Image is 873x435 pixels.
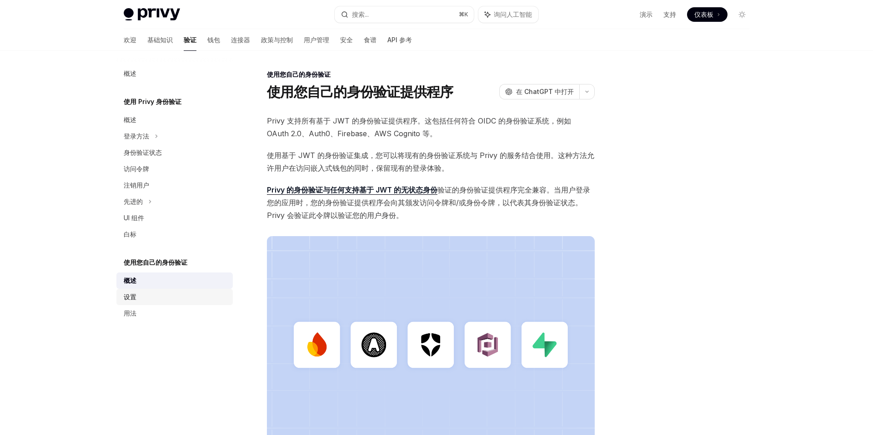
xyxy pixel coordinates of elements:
[401,185,437,195] a: 无状态身份
[124,181,149,189] font: 注销用户
[387,36,412,44] font: API 参考
[267,70,331,78] font: 使用您自己的身份验证
[184,36,196,44] font: 验证
[304,29,329,51] a: 用户管理
[116,112,233,128] a: 概述
[207,36,220,44] font: 钱包
[207,29,220,51] a: 钱包
[387,29,412,51] a: API 参考
[124,98,181,105] font: 使用 Privy 身份验证
[459,11,464,18] font: ⌘
[184,29,196,51] a: 验证
[694,10,713,18] font: 仪表板
[494,10,532,18] font: 询问人工智能
[124,198,143,205] font: 先进的
[147,36,173,44] font: 基础知识
[231,36,250,44] font: 连接器
[364,36,376,44] font: 食谱
[261,36,293,44] font: 政策与控制
[261,29,293,51] a: 政策与控制
[124,69,136,77] font: 概述
[116,65,233,82] a: 概述
[640,10,652,18] font: 演示
[124,214,144,222] font: UI 组件
[231,29,250,51] a: 连接器
[124,230,136,238] font: 白标
[267,185,590,220] font: 。当用户登录您的应用时，您的身份验证提供程序会向其颁发访问令牌和/或身份令牌，以代表其身份验证状态。Privy 会验证此令牌以验证您的用户身份。
[488,185,547,194] font: 提供程序完全兼容
[340,36,353,44] font: 安全
[124,309,136,317] font: 用法
[340,29,353,51] a: 安全
[116,226,233,242] a: 白标
[335,6,474,23] button: 搜索...⌘K
[352,10,369,18] font: 搜索...
[124,258,187,266] font: 使用您自己的身份验证
[124,116,136,124] font: 概述
[735,7,749,22] button: 切换暗模式
[267,151,594,173] font: 使用基于 JWT 的身份验证集成，您可以将现有的身份验证系统与 Privy 的服务结合使用。这种方法允许用户在访问嵌入式钱包的同时，保留现有的登录体验。
[116,210,233,226] a: UI 组件
[687,7,727,22] a: 仪表板
[499,84,579,99] button: 在 ChatGPT 中打开
[116,305,233,321] a: 用法
[116,161,233,177] a: 访问令牌
[364,29,376,51] a: 食谱
[267,185,401,195] a: Privy 的身份验证与任何支持基于 JWT 的
[116,272,233,289] a: 概述
[663,10,676,19] a: 支持
[478,6,538,23] button: 询问人工智能
[124,165,149,173] font: 访问令牌
[267,116,571,138] font: Privy 支持所有基于 JWT 的身份验证提供程序。这包括任何符合 OIDC 的身份验证系统，例如 OAuth 2.0、Auth0、Firebase、AWS Cognito 等。
[516,88,574,95] font: 在 ChatGPT 中打开
[116,144,233,161] a: 身份验证状态
[147,29,173,51] a: 基础知识
[640,10,652,19] a: 演示
[124,132,149,140] font: 登录方法
[663,10,676,18] font: 支持
[116,289,233,305] a: 设置
[464,11,468,18] font: K
[124,36,136,44] font: 欢迎
[124,29,136,51] a: 欢迎
[124,293,136,301] font: 设置
[124,148,162,156] font: 身份验证状态
[124,8,180,21] img: 灯光标志
[124,277,136,284] font: 概述
[437,185,488,194] font: 验证的身份验证
[116,177,233,193] a: 注销用户
[304,36,329,44] font: 用户管理
[267,84,453,100] font: 使用您自己的身份验证提供程序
